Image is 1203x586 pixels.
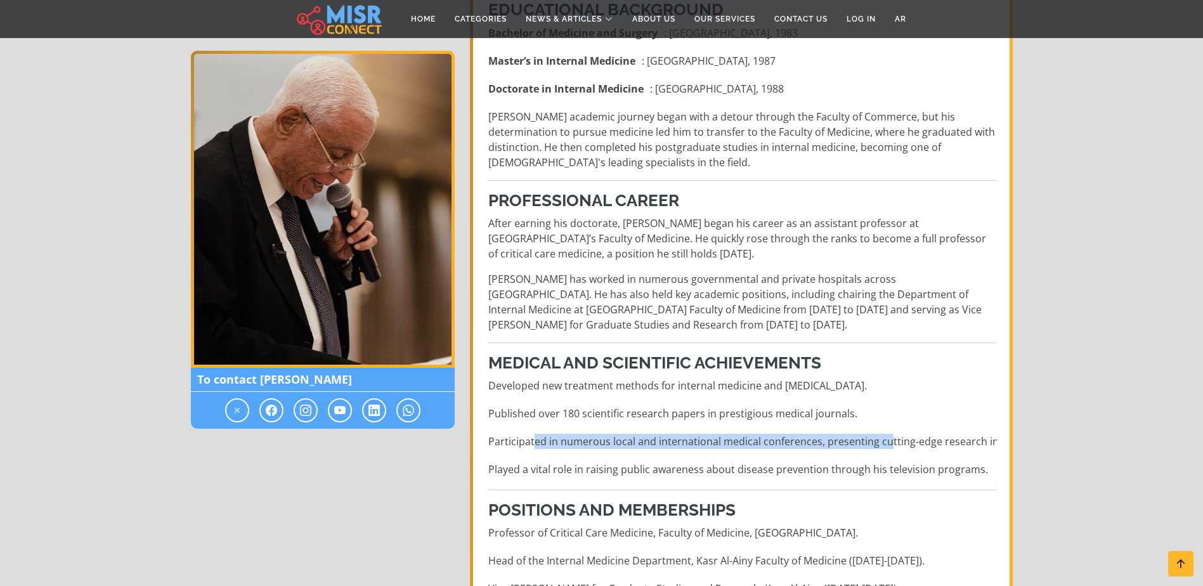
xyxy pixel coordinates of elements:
p: [PERSON_NAME] academic journey began with a detour through the Faculty of Commerce, but his deter... [488,109,997,170]
a: News & Articles [516,7,623,31]
li: Developed new treatment methods for internal medicine and [MEDICAL_DATA]. [488,378,997,393]
a: Home [401,7,445,31]
a: AR [885,7,916,31]
a: Categories [445,7,516,31]
span: To contact [PERSON_NAME] [191,368,455,392]
a: Log in [837,7,885,31]
img: Dr. Hossam Mowafi [191,51,455,368]
p: After earning his doctorate, [PERSON_NAME] began his career as an assistant professor at [GEOGRAP... [488,216,997,261]
strong: Medical and Scientific Achievements [488,353,821,372]
strong: Master’s in Internal Medicine [488,53,635,68]
strong: Professional Career [488,191,679,210]
li: Published over 180 scientific research papers in prestigious medical journals. [488,406,997,421]
li: Played a vital role in raising public awareness about disease prevention through his television p... [488,462,997,477]
strong: Doctorate in Internal Medicine [488,81,644,96]
li: Professor of Critical Care Medicine, Faculty of Medicine, [GEOGRAPHIC_DATA]. [488,525,997,540]
span: News & Articles [526,13,602,25]
a: About Us [623,7,685,31]
a: Our Services [685,7,765,31]
a: Contact Us [765,7,837,31]
li: Head of the Internal Medicine Department, Kasr Al-Ainy Faculty of Medicine ([DATE]-[DATE]). [488,553,997,568]
img: main.misr_connect [297,3,382,35]
strong: Positions and Memberships [488,500,736,519]
li: : [GEOGRAPHIC_DATA], 1987 [488,53,997,68]
li: Participated in numerous local and international medical conferences, presenting cutting-edge res... [488,434,997,449]
li: : [GEOGRAPHIC_DATA], 1988 [488,81,997,96]
p: [PERSON_NAME] has worked in numerous governmental and private hospitals across [GEOGRAPHIC_DATA].... [488,271,997,332]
